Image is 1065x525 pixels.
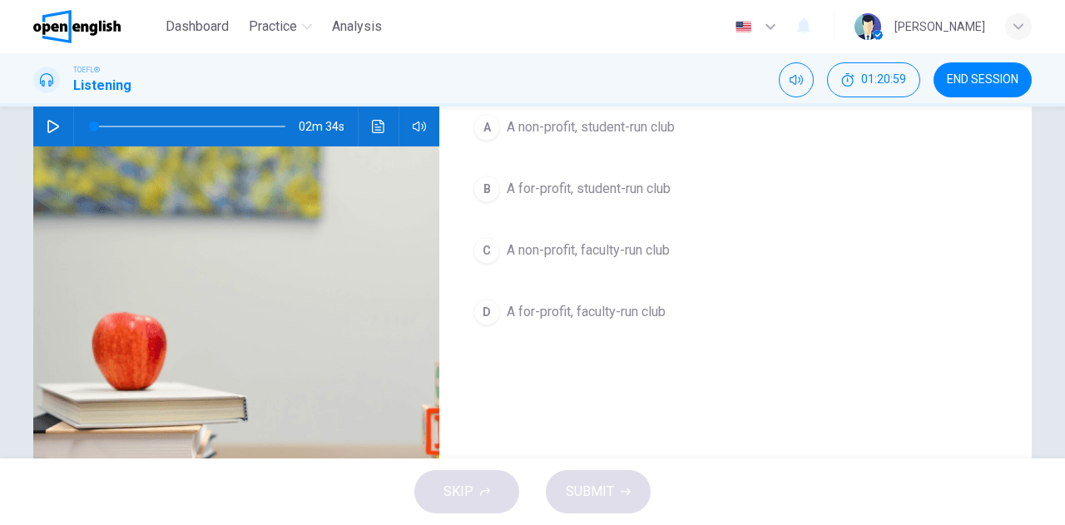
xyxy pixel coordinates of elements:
span: A for-profit, faculty-run club [507,302,666,322]
button: Practice [242,12,319,42]
span: A non-profit, faculty-run club [507,240,670,260]
span: A non-profit, student-run club [507,117,675,137]
div: C [473,237,500,264]
button: Analysis [325,12,389,42]
span: END SESSION [947,73,1018,87]
img: OpenEnglish logo [33,10,121,43]
button: BA for-profit, student-run club [466,168,1005,210]
span: Dashboard [166,17,229,37]
button: CA non-profit, faculty-run club [466,230,1005,271]
div: B [473,176,500,202]
span: A for-profit, student-run club [507,179,671,199]
div: Hide [827,62,920,97]
span: 01:20:59 [861,73,906,87]
div: D [473,299,500,325]
button: AA non-profit, student-run club [466,106,1005,148]
div: A [473,114,500,141]
button: Dashboard [159,12,235,42]
div: Mute [779,62,814,97]
a: OpenEnglish logo [33,10,159,43]
img: en [733,21,754,33]
img: Profile picture [854,13,881,40]
span: Practice [249,17,297,37]
button: 01:20:59 [827,62,920,97]
span: TOEFL® [73,64,100,76]
h1: Listening [73,76,131,96]
button: Click to see the audio transcription [365,106,392,146]
button: DA for-profit, faculty-run club [466,291,1005,333]
span: Analysis [332,17,382,37]
button: END SESSION [934,62,1032,97]
div: [PERSON_NAME] [894,17,985,37]
span: 02m 34s [299,106,358,146]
